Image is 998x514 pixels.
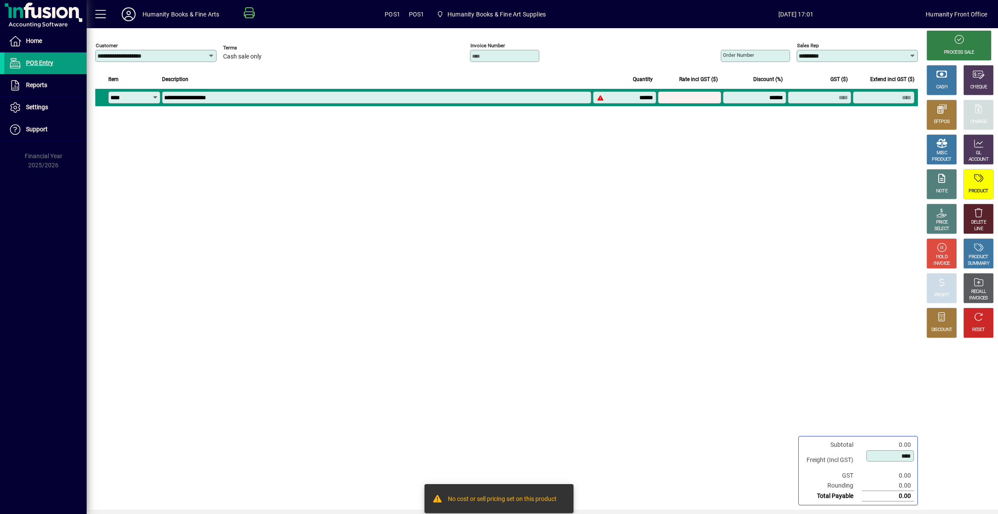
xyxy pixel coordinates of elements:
[830,75,848,84] span: GST ($)
[753,75,783,84] span: Discount (%)
[934,226,949,232] div: SELECT
[936,84,947,91] div: CASH
[968,260,989,267] div: SUMMARY
[143,7,220,21] div: Humanity Books & Fine Arts
[385,7,400,21] span: POS1
[976,150,982,156] div: GL
[433,7,549,22] span: Humanity Books & Fine Art Supplies
[972,327,985,333] div: RESET
[802,481,862,491] td: Rounding
[969,295,988,302] div: INVOICES
[931,327,952,333] div: DISCOUNT
[223,53,262,60] span: Cash sale only
[797,42,819,49] mat-label: Sales rep
[802,471,862,481] td: GST
[802,491,862,501] td: Total Payable
[723,52,754,58] mat-label: Order number
[633,75,653,84] span: Quantity
[862,481,914,491] td: 0.00
[969,254,988,260] div: PRODUCT
[666,7,926,21] span: [DATE] 17:01
[936,219,948,226] div: PRICE
[944,49,974,56] div: PROCESS SALE
[26,104,48,111] span: Settings
[971,219,986,226] div: DELETE
[970,119,987,125] div: CHARGE
[96,42,118,49] mat-label: Customer
[108,75,119,84] span: Item
[926,7,987,21] div: Humanity Front Office
[4,97,87,118] a: Settings
[934,119,950,125] div: EFTPOS
[936,188,947,195] div: NOTE
[223,45,275,51] span: Terms
[26,59,53,66] span: POS Entry
[26,126,48,133] span: Support
[969,156,988,163] div: ACCOUNT
[409,7,424,21] span: POS1
[470,42,505,49] mat-label: Invoice number
[115,7,143,22] button: Profile
[936,150,947,156] div: MISC
[933,260,949,267] div: INVOICE
[4,30,87,52] a: Home
[679,75,718,84] span: Rate incl GST ($)
[162,75,188,84] span: Description
[4,75,87,96] a: Reports
[862,440,914,450] td: 0.00
[974,226,983,232] div: LINE
[936,254,947,260] div: HOLD
[934,292,949,299] div: PROFIT
[4,119,87,140] a: Support
[932,156,951,163] div: PRODUCT
[448,494,557,505] div: No cost or sell pricing set on this product
[802,450,862,471] td: Freight (Incl GST)
[970,84,987,91] div: CHEQUE
[862,491,914,501] td: 0.00
[447,7,546,21] span: Humanity Books & Fine Art Supplies
[862,471,914,481] td: 0.00
[969,188,988,195] div: PRODUCT
[971,289,986,295] div: RECALL
[26,37,42,44] span: Home
[26,81,47,88] span: Reports
[802,440,862,450] td: Subtotal
[870,75,914,84] span: Extend incl GST ($)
